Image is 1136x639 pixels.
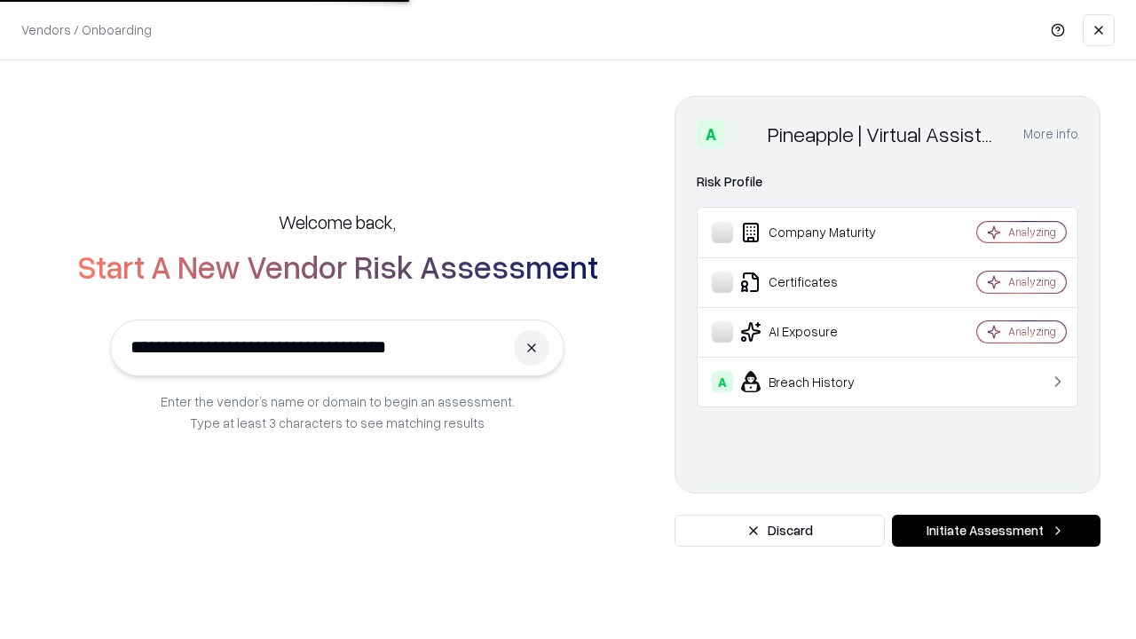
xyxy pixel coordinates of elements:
[712,371,924,392] div: Breach History
[712,371,733,392] div: A
[21,20,152,39] p: Vendors / Onboarding
[1008,225,1056,240] div: Analyzing
[697,171,1078,193] div: Risk Profile
[279,209,396,234] h5: Welcome back,
[1023,118,1078,150] button: More info
[712,321,924,343] div: AI Exposure
[712,222,924,243] div: Company Maturity
[712,272,924,293] div: Certificates
[697,120,725,148] div: A
[674,515,885,547] button: Discard
[77,248,598,284] h2: Start A New Vendor Risk Assessment
[1008,274,1056,289] div: Analyzing
[1008,324,1056,339] div: Analyzing
[732,120,761,148] img: Pineapple | Virtual Assistant Agency
[768,120,1002,148] div: Pineapple | Virtual Assistant Agency
[161,390,515,433] p: Enter the vendor’s name or domain to begin an assessment. Type at least 3 characters to see match...
[892,515,1100,547] button: Initiate Assessment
